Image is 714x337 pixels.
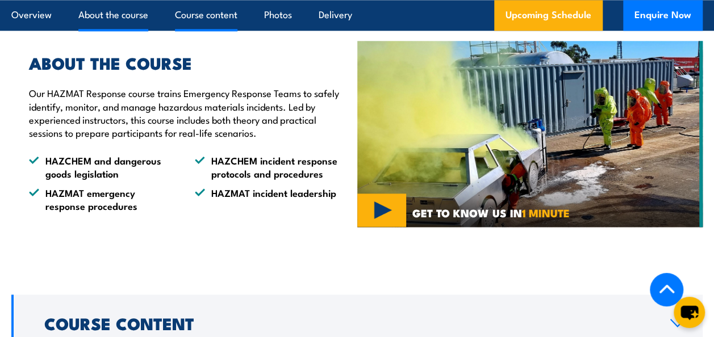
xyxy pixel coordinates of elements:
li: HAZMAT incident leadership [195,186,340,213]
li: HAZMAT emergency response procedures [29,186,174,213]
h2: ABOUT THE COURSE [29,55,340,70]
h2: Course Content [44,315,652,330]
li: HAZCHEM and dangerous goods legislation [29,154,174,180]
img: HAZMAT Response course [357,41,703,227]
li: HAZCHEM incident response protocols and procedures [195,154,340,180]
p: Our HAZMAT Response course trains Emergency Response Teams to safely identify, monitor, and manag... [29,86,340,140]
button: chat-button [674,297,705,328]
strong: 1 MINUTE [522,204,570,221]
span: GET TO KNOW US IN [412,208,570,218]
